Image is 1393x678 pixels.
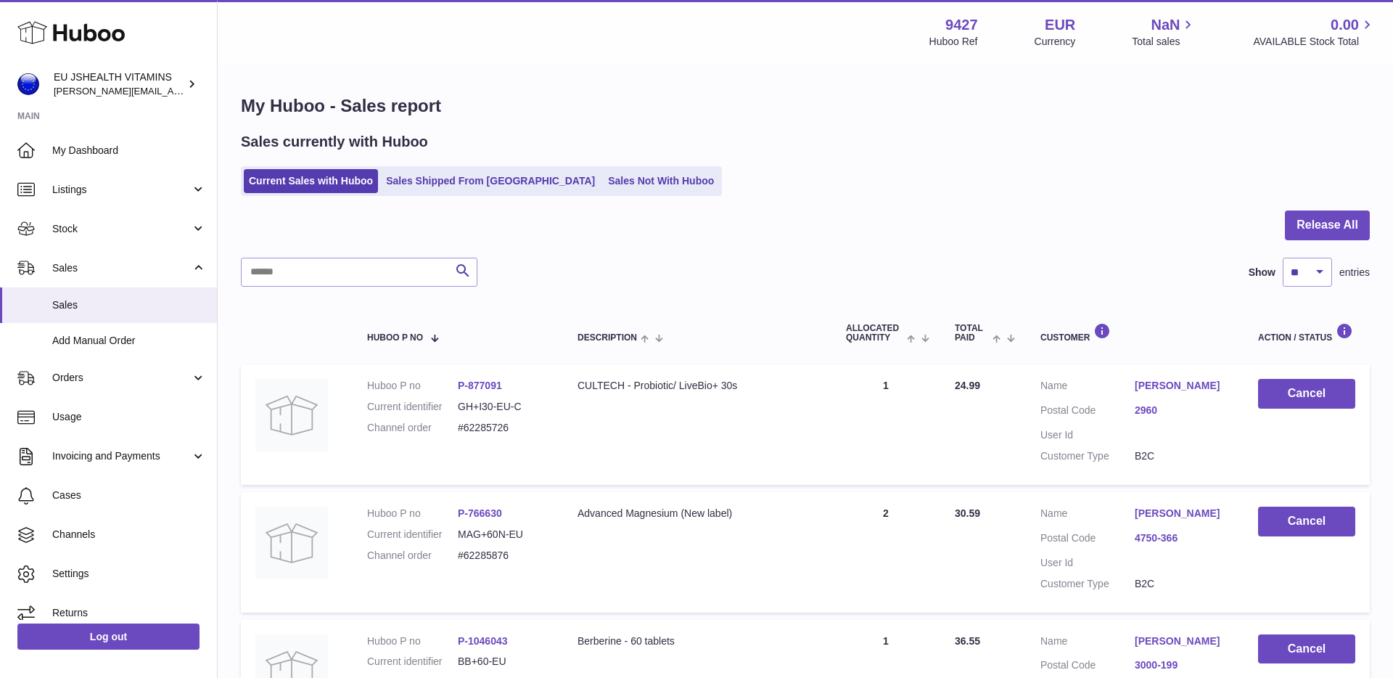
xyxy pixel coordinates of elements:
[846,324,903,343] span: ALLOCATED Quantity
[1040,404,1135,421] dt: Postal Code
[52,183,191,197] span: Listings
[367,655,458,669] dt: Current identifier
[1258,379,1355,409] button: Cancel
[1040,556,1135,570] dt: User Id
[367,379,458,393] dt: Huboo P no
[1040,323,1229,343] div: Customer
[1339,266,1370,279] span: entries
[52,410,206,424] span: Usage
[458,528,548,542] dd: MAG+60N-EU
[52,528,206,542] span: Channels
[1040,577,1135,591] dt: Customer Type
[52,567,206,581] span: Settings
[1258,507,1355,536] button: Cancel
[17,73,39,95] img: laura@jessicasepel.com
[241,132,428,152] h2: Sales currently with Huboo
[17,624,200,650] a: Log out
[367,528,458,542] dt: Current identifier
[1040,634,1135,652] dt: Name
[1132,35,1196,49] span: Total sales
[52,606,206,620] span: Returns
[458,635,508,647] a: P-1046043
[458,507,502,519] a: P-766630
[367,634,458,648] dt: Huboo P no
[381,169,600,193] a: Sales Shipped From [GEOGRAPHIC_DATA]
[1135,634,1229,648] a: [PERSON_NAME]
[1040,449,1135,463] dt: Customer Type
[1151,15,1180,35] span: NaN
[244,169,378,193] a: Current Sales with Huboo
[458,421,548,435] dd: #62285726
[1040,658,1135,676] dt: Postal Code
[458,380,502,391] a: P-877091
[1285,211,1370,240] button: Release All
[955,324,989,343] span: Total paid
[52,334,206,348] span: Add Manual Order
[831,492,940,613] td: 2
[1040,507,1135,524] dt: Name
[52,144,206,158] span: My Dashboard
[255,379,328,452] img: no-photo.jpg
[367,400,458,414] dt: Current identifier
[52,261,191,275] span: Sales
[367,333,423,343] span: Huboo P no
[52,489,206,502] span: Cases
[1045,15,1075,35] strong: EUR
[1040,428,1135,442] dt: User Id
[578,379,817,393] div: CULTECH - Probiotic/ LiveBio+ 30s
[367,507,458,520] dt: Huboo P no
[54,85,291,97] span: [PERSON_NAME][EMAIL_ADDRESS][DOMAIN_NAME]
[1135,507,1229,520] a: [PERSON_NAME]
[1253,35,1376,49] span: AVAILABLE Stock Total
[1135,658,1229,672] a: 3000-199
[1040,531,1135,549] dt: Postal Code
[52,449,191,463] span: Invoicing and Payments
[578,507,817,520] div: Advanced Magnesium (New label)
[241,94,1370,118] h1: My Huboo - Sales report
[831,364,940,485] td: 1
[458,549,548,563] dd: #62285876
[955,507,980,519] span: 30.59
[945,15,978,35] strong: 9427
[367,421,458,435] dt: Channel order
[255,507,328,579] img: no-photo.jpg
[1258,634,1355,664] button: Cancel
[929,35,978,49] div: Huboo Ref
[578,634,817,648] div: Berberine - 60 tablets
[955,380,980,391] span: 24.99
[52,222,191,236] span: Stock
[1035,35,1076,49] div: Currency
[603,169,719,193] a: Sales Not With Huboo
[458,400,548,414] dd: GH+I30-EU-C
[1132,15,1196,49] a: NaN Total sales
[578,333,637,343] span: Description
[367,549,458,563] dt: Channel order
[52,298,206,312] span: Sales
[1253,15,1376,49] a: 0.00 AVAILABLE Stock Total
[1135,404,1229,417] a: 2960
[52,371,191,385] span: Orders
[1135,577,1229,591] dd: B2C
[1249,266,1275,279] label: Show
[955,635,980,647] span: 36.55
[1258,323,1355,343] div: Action / Status
[1135,379,1229,393] a: [PERSON_NAME]
[1135,449,1229,463] dd: B2C
[1331,15,1359,35] span: 0.00
[458,655,548,669] dd: BB+60-EU
[54,70,184,98] div: EU JSHEALTH VITAMINS
[1135,531,1229,545] a: 4750-366
[1040,379,1135,396] dt: Name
